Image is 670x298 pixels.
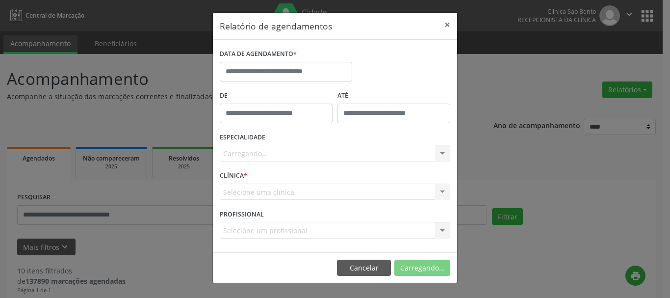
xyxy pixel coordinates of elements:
label: De [220,88,333,104]
h5: Relatório de agendamentos [220,20,332,32]
button: Cancelar [337,260,391,276]
button: Carregando... [394,260,450,276]
label: ATÉ [337,88,450,104]
label: PROFISSIONAL [220,207,264,222]
label: ESPECIALIDADE [220,130,265,145]
label: CLÍNICA [220,168,247,184]
button: Close [438,13,457,37]
label: DATA DE AGENDAMENTO [220,47,297,62]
